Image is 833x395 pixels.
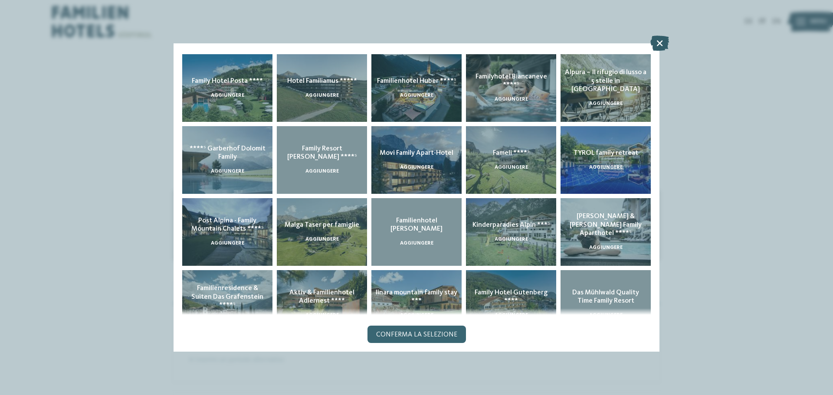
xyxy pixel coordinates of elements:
[572,289,639,304] span: Das Mühlwald Quality Time Family Resort
[495,313,528,318] span: aggiungere
[305,93,339,98] span: aggiungere
[211,317,244,322] span: aggiungere
[211,241,244,246] span: aggiungere
[495,165,528,170] span: aggiungere
[377,78,456,85] span: Familienhotel Huber ****ˢ
[285,222,359,229] span: Malga Taser per famiglie
[190,145,266,160] span: ****ˢ Garberhof Dolomit Family
[191,217,264,232] span: Post Alpina - Family Mountain Chalets ****ˢ
[305,313,339,318] span: aggiungere
[192,78,263,85] span: Family Hotel Posta ****
[400,165,433,170] span: aggiungere
[305,237,339,242] span: aggiungere
[472,222,550,229] span: Kinderparadies Alpin ***ˢ
[589,245,623,250] span: aggiungere
[287,145,357,160] span: Family Resort [PERSON_NAME] ****ˢ
[376,289,457,304] span: linara mountain family stay ***
[589,313,623,318] span: aggiungere
[475,289,548,304] span: Family Hotel Gutenberg ****
[400,313,433,318] span: aggiungere
[191,285,263,308] span: Familienresidence & Suiten Das Grafenstein ****ˢ
[476,73,547,88] span: Familyhotel Biancaneve ****ˢ
[400,93,433,98] span: aggiungere
[380,150,453,157] span: Movi Family Apart-Hotel
[289,289,354,304] span: Aktiv & Familienhotel Adlernest ****
[376,331,457,338] span: Conferma la selezione
[305,169,339,174] span: aggiungere
[495,97,528,102] span: aggiungere
[589,101,623,106] span: aggiungere
[211,93,244,98] span: aggiungere
[565,69,646,92] span: Alpura – Il rifugio di lusso a 5 stelle in [GEOGRAPHIC_DATA]
[495,237,528,242] span: aggiungere
[211,169,244,174] span: aggiungere
[570,213,642,236] span: [PERSON_NAME] & [PERSON_NAME] Family Aparthotel ****ˢ
[390,217,443,232] span: Familienhotel [PERSON_NAME]
[400,241,433,246] span: aggiungere
[589,165,623,170] span: aggiungere
[574,150,638,157] span: TYROL family retreat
